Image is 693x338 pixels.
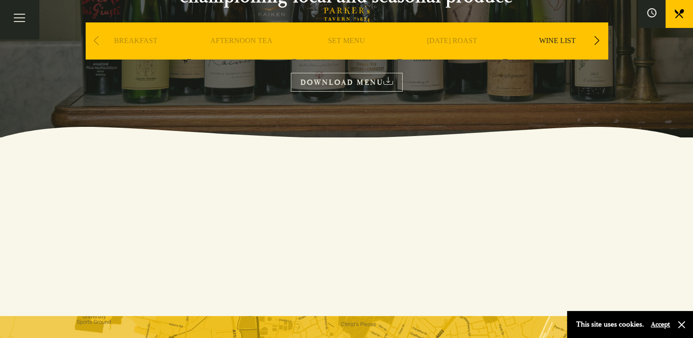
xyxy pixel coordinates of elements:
p: This site uses cookies. [576,318,644,331]
div: 1 / 9 [86,22,186,87]
div: 5 / 9 [507,22,608,87]
a: AFTERNOON TEA [210,36,273,73]
div: 3 / 9 [296,22,397,87]
a: SET MENU [328,36,365,73]
div: Next slide [591,31,603,51]
div: 2 / 9 [191,22,292,87]
button: Close and accept [677,320,686,329]
a: BREAKFAST [114,36,158,73]
div: Previous slide [90,31,103,51]
a: DOWNLOAD MENU [291,73,403,92]
a: [DATE] ROAST [427,36,477,73]
div: 4 / 9 [402,22,502,87]
a: WINE LIST [539,36,576,73]
button: Accept [651,320,670,329]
